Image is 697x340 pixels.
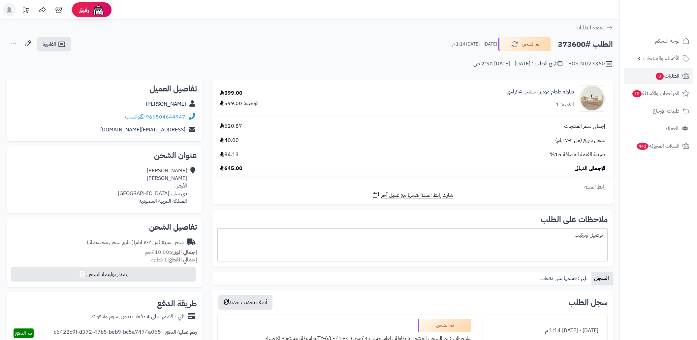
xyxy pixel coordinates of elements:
[452,41,497,48] small: [DATE] - [DATE] 1:14 م
[79,6,89,14] span: رفيق
[558,38,613,51] h2: الطلب #373600
[381,191,453,199] span: شارك رابط السلة نفسها مع عميل آخر
[624,138,693,154] a: السلات المتروكة441
[655,36,680,46] span: لوحة التحكم
[538,272,591,285] a: تابي : قسمها على دفعات
[643,54,680,63] span: الأقسام والمنتجات
[372,191,453,199] a: شارك رابط السلة نفسها مع عميل آخر
[418,319,471,332] div: تم الشحن
[12,152,197,159] h2: عنوان الشحن
[220,89,242,97] div: 599.00
[655,71,680,81] span: الطلبات
[624,85,693,101] a: المراجعات والأسئلة15
[576,24,613,32] a: العودة للطلبات
[575,165,605,172] span: الإجمالي النهائي
[92,3,105,17] img: ai-face.png
[215,183,610,191] div: رابط السلة
[17,3,34,18] a: تحديثات المنصة
[220,137,239,144] span: 40.00
[550,151,605,158] span: ضريبة القيمة المضافة 15%
[125,113,144,121] a: واتساب
[157,300,197,308] h2: طريقة الدفع
[169,248,197,256] strong: إجمالي الوزن:
[653,106,680,116] span: طلبات الإرجاع
[12,85,197,93] h2: تفاصيل العميل
[217,228,608,261] div: توصيل وتركيب
[146,113,185,121] a: 966504644947
[43,40,56,48] span: الفاتورة
[498,37,551,51] button: تم الشحن
[656,73,664,80] span: 8
[632,90,642,97] span: 15
[220,100,259,107] div: الوحدة: 599.00
[15,329,32,337] span: تم الدفع
[37,37,71,51] a: الفاتورة
[146,100,186,108] a: [PERSON_NAME]
[54,328,197,338] div: رقم عملية الدفع : c6422c9f-d372-47b5-beb9-bc5a7474a065
[91,313,184,321] div: تابي - قسّمها على 4 دفعات بدون رسوم ولا فوائد
[11,267,196,282] button: إصدار بوليصة الشحن
[87,238,134,246] span: ( طرق شحن مخصصة )
[151,256,197,264] small: 1 قطعة
[220,165,242,172] span: 645.00
[556,101,574,109] div: الكمية: 1
[568,298,608,306] h3: سجل الطلب
[636,141,680,151] span: السلات المتروكة
[506,88,574,96] a: طاولة طعام مودرن خشب 4 كراسي
[564,122,605,130] span: إجمالي سعر المنتجات
[624,68,693,84] a: الطلبات8
[167,256,197,264] strong: إجمالي القطع:
[624,103,693,119] a: طلبات الإرجاع
[473,60,562,68] div: تاريخ الطلب : [DATE] - [DATE] 2:50 ص
[87,239,184,246] div: شحن سريع (من ٢-٧ ايام)
[632,89,680,98] span: المراجعات والأسئلة
[220,151,239,158] span: 84.13
[100,126,185,134] a: [EMAIL_ADDRESS][DOMAIN_NAME]
[118,167,187,205] div: [PERSON_NAME] [PERSON_NAME] الأزهر ، بني سار ، [GEOGRAPHIC_DATA] المملكة العربية السعودية
[576,24,605,32] span: العودة للطلبات
[624,120,693,136] a: العملاء
[487,324,603,337] div: [DATE] - [DATE] 1:14 م
[12,223,197,231] h2: تفاصيل الشحن
[624,33,693,49] a: لوحة التحكم
[555,137,605,144] span: شحن سريع (من ٢-٧ ايام)
[652,5,691,19] img: logo-2.png
[591,272,613,285] a: السجل
[217,216,608,223] h2: ملاحظات على الطلب
[666,124,679,133] span: العملاء
[579,85,605,112] img: 1752667706-1-90x90.jpg
[568,60,613,68] div: POS-NT/23360
[218,295,272,310] button: أضف تحديث جديد
[220,122,242,130] span: 520.87
[637,143,649,150] span: 441
[145,248,197,256] small: 10.00 كجم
